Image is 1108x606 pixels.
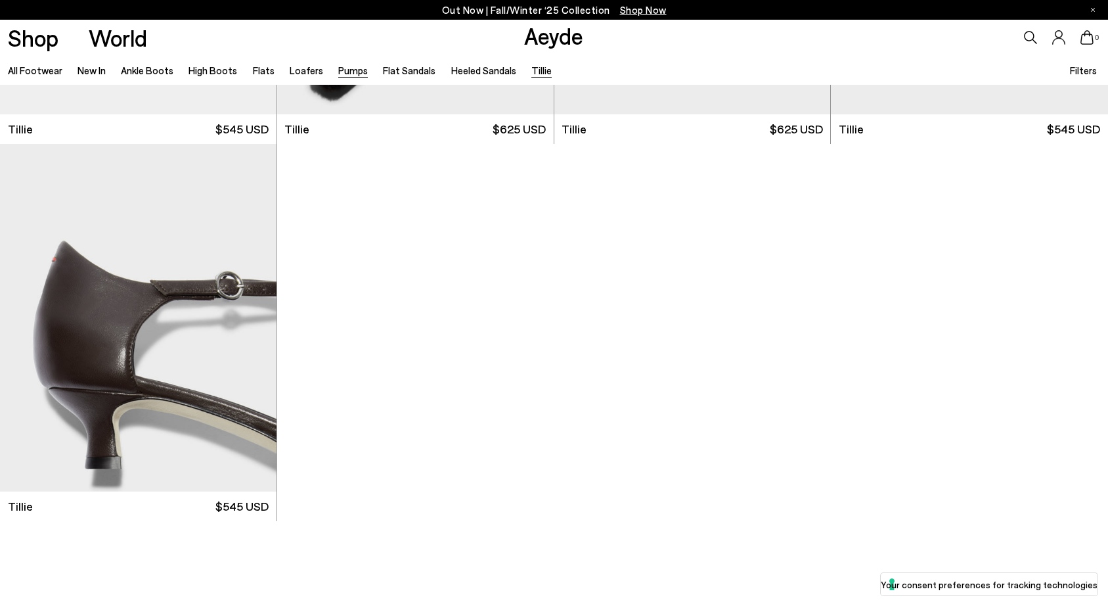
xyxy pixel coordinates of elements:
a: High Boots [188,64,237,76]
a: All Footwear [8,64,62,76]
a: Tillie $625 USD [554,114,831,144]
a: Flats [253,64,275,76]
button: Your consent preferences for tracking technologies [881,573,1097,595]
a: 0 [1080,30,1094,45]
span: $545 USD [1047,121,1100,137]
span: $545 USD [215,121,269,137]
span: Tillie [8,498,33,515]
a: Heeled Sandals [451,64,516,76]
span: Tillie [284,121,309,137]
span: Tillie [839,121,864,137]
span: Tillie [8,121,33,137]
span: $625 USD [493,121,546,137]
a: Shop [8,26,58,49]
a: Aeyde [524,22,583,49]
a: Loafers [290,64,323,76]
a: Tillie $545 USD [831,114,1108,144]
p: Out Now | Fall/Winter ‘25 Collection [442,2,667,18]
a: World [89,26,147,49]
span: Tillie [562,121,587,137]
label: Your consent preferences for tracking technologies [881,578,1097,592]
a: Pumps [338,64,368,76]
span: $545 USD [215,498,269,515]
a: Tillie [531,64,552,76]
span: $625 USD [770,121,823,137]
span: Navigate to /collections/new-in [620,4,667,16]
span: 0 [1094,34,1100,41]
a: Ankle Boots [121,64,173,76]
span: Filters [1070,64,1097,76]
a: Flat Sandals [383,64,435,76]
a: Tillie $625 USD [277,114,554,144]
a: New In [78,64,106,76]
